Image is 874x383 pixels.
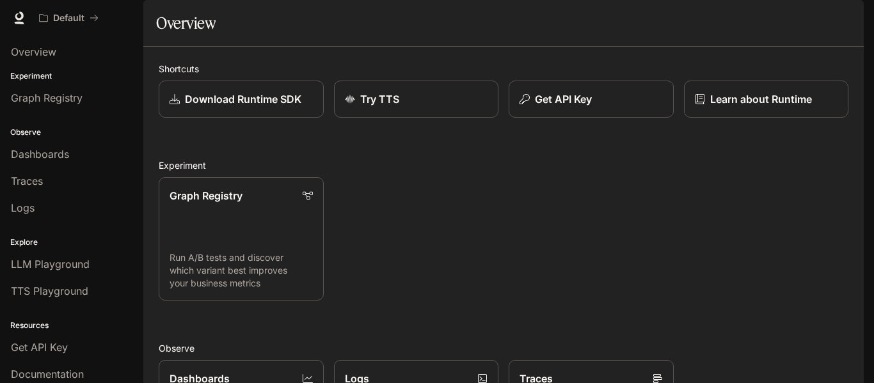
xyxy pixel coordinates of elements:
[159,341,848,355] h2: Observe
[159,159,848,172] h2: Experiment
[170,251,313,290] p: Run A/B tests and discover which variant best improves your business metrics
[360,91,399,107] p: Try TTS
[185,91,301,107] p: Download Runtime SDK
[710,91,812,107] p: Learn about Runtime
[159,177,324,301] a: Graph RegistryRun A/B tests and discover which variant best improves your business metrics
[156,10,216,36] h1: Overview
[684,81,849,118] a: Learn about Runtime
[170,188,242,203] p: Graph Registry
[159,62,848,75] h2: Shortcuts
[33,5,104,31] button: All workspaces
[53,13,84,24] p: Default
[334,81,499,118] a: Try TTS
[159,81,324,118] a: Download Runtime SDK
[509,81,674,118] button: Get API Key
[535,91,592,107] p: Get API Key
